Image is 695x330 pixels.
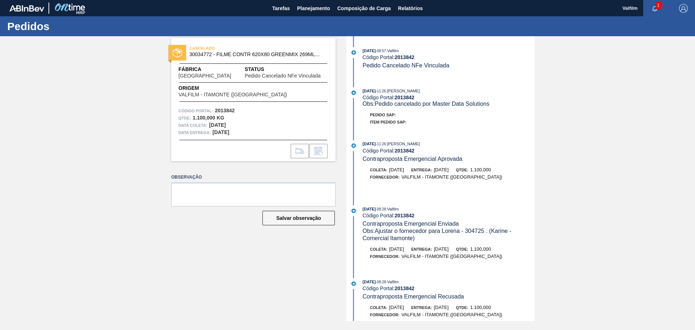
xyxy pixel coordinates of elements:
span: [DATE] [363,89,376,93]
img: TNhmsLtSVTkK8tSr43FrP2fwEKptu5GPRR3wAAAABJRU5ErkJggg== [9,5,44,12]
span: Fornecedor: [370,313,400,317]
span: [DATE] [363,49,376,53]
span: 1.100,000 [470,246,491,252]
span: [DATE] [434,246,448,252]
strong: 2013842 [395,148,414,154]
span: VALFILM - ITAMONTE ([GEOGRAPHIC_DATA]) [178,92,287,97]
span: : [PERSON_NAME] [386,142,420,146]
div: Código Portal: [363,54,535,60]
span: Pedido SAP: [370,113,396,117]
span: Data coleta: [178,122,207,129]
span: Fornecedor: [370,254,400,259]
img: atual [351,143,356,148]
h1: Pedidos [7,22,136,30]
strong: 2013842 [395,95,414,100]
strong: [DATE] [209,122,226,128]
img: atual [351,91,356,95]
span: - 08:57 [376,49,386,53]
span: 1.100,000 [470,167,491,172]
span: CANCELADO [189,45,291,52]
span: Contraproposta Emergencial Recusada [363,293,464,300]
div: Informar alteração no pedido [309,144,328,158]
span: - 08:28 [376,207,386,211]
span: - 11:26 [376,142,386,146]
span: [DATE] [389,305,404,310]
span: - 08:28 [376,280,386,284]
strong: [DATE] [212,129,229,135]
span: VALFILM - ITAMONTE ([GEOGRAPHIC_DATA]) [401,254,502,259]
span: - 11:26 [376,89,386,93]
button: Salvar observação [262,211,335,225]
span: [DATE] [363,280,376,284]
span: 30034772 - FILME CONTR 620X80 GREENMIX 269ML HO [189,52,321,57]
span: [DATE] [389,246,404,252]
div: Ir para Composição de Carga [291,144,309,158]
strong: 2013842 [395,54,414,60]
span: Coleta: [370,247,387,251]
img: atual [351,209,356,213]
span: : [PERSON_NAME] [386,89,420,93]
span: Entrega: [411,168,432,172]
span: : Valfilm [386,49,399,53]
div: Código Portal: [363,213,535,218]
span: [GEOGRAPHIC_DATA] [178,73,231,79]
img: atual [351,50,356,55]
span: Obs: Ajustar o fornecedor para Lorena - 304725 . (Karine - Comercial Itamonte) [363,228,513,241]
span: : Valfilm [386,207,399,211]
span: Qtde: [456,247,468,251]
span: Fornecedor: [370,175,400,179]
span: Coleta: [370,168,387,172]
span: Contraproposta Emergencial Enviada [363,221,459,227]
strong: 2013842 [395,285,414,291]
span: Qtde: [456,168,468,172]
span: Entrega: [411,305,432,310]
span: 1.100,000 [470,305,491,310]
button: Notificações [643,3,666,13]
span: Pedido Cancelado NFe Vinculada [245,73,321,79]
span: Relatórios [398,4,423,13]
span: Contraproposta Emergencial Aprovada [363,156,463,162]
span: Entrega: [411,247,432,251]
span: Composição de Carga [337,4,391,13]
img: Logout [679,4,688,13]
label: Observação [171,172,336,183]
span: [DATE] [389,167,404,172]
strong: 2013842 [215,108,235,113]
span: : Valfilm [386,280,399,284]
span: Obs: Pedido cancelado por Master Data Solutions [363,101,489,107]
span: Data entrega: [178,129,211,136]
img: status [173,48,182,58]
strong: 2013842 [395,213,414,218]
span: Status [245,66,328,73]
div: Código Portal: [363,285,535,291]
span: Qtde : [178,114,191,122]
div: Código Portal: [363,95,535,100]
span: Coleta: [370,305,387,310]
span: Qtde: [456,305,468,310]
span: 1 [656,1,661,9]
span: Origem [178,84,308,92]
strong: 1.100,000 KG [193,115,224,121]
span: [DATE] [434,167,448,172]
span: VALFILM - ITAMONTE ([GEOGRAPHIC_DATA]) [401,312,502,317]
span: Planejamento [297,4,330,13]
span: [DATE] [363,142,376,146]
span: Tarefas [272,4,290,13]
div: Código Portal: [363,148,535,154]
span: Fábrica [178,66,245,73]
span: [DATE] [363,207,376,211]
img: atual [351,281,356,286]
span: VALFILM - ITAMONTE ([GEOGRAPHIC_DATA]) [401,174,502,180]
span: Pedido Cancelado NFe Vinculada [363,62,450,68]
span: Item pedido SAP: [370,120,407,124]
span: Código Portal: [178,107,213,114]
span: [DATE] [434,305,448,310]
